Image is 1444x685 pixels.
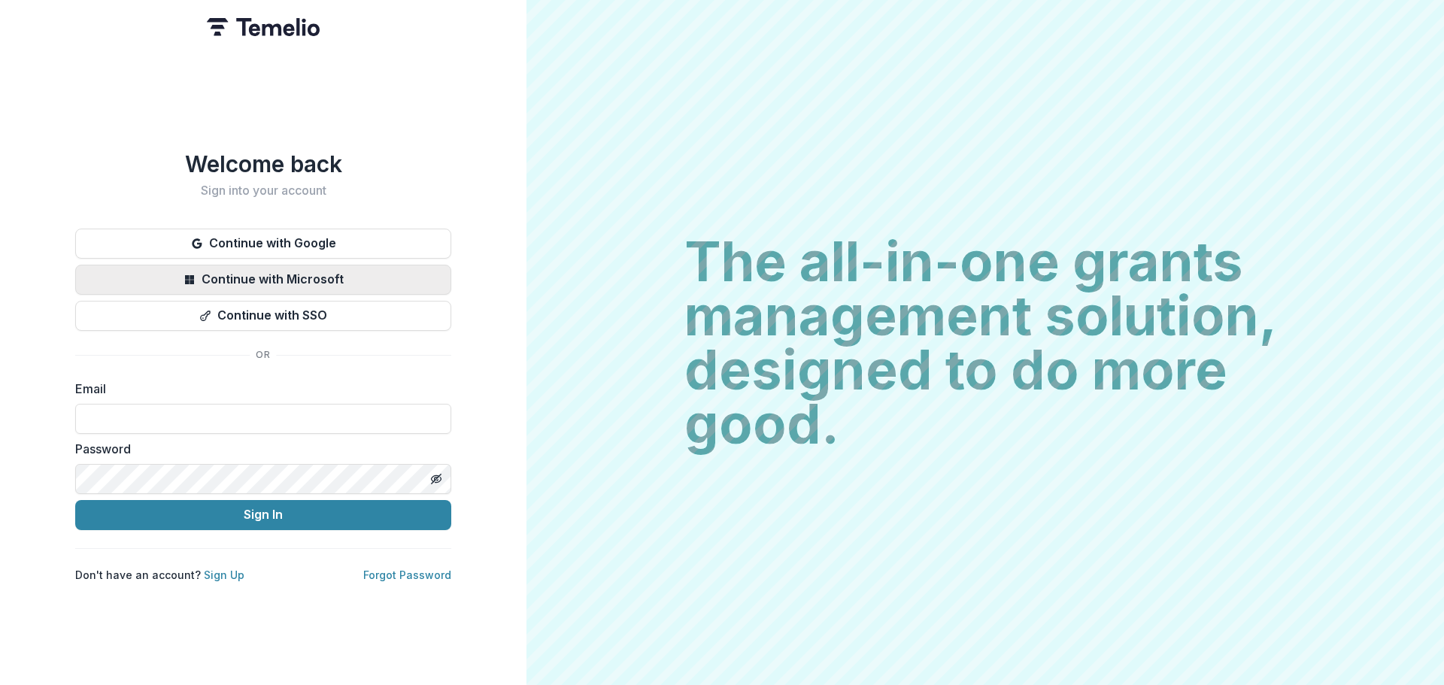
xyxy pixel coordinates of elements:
label: Email [75,380,442,398]
h1: Welcome back [75,150,451,177]
a: Sign Up [204,568,244,581]
button: Continue with SSO [75,301,451,331]
button: Continue with Google [75,229,451,259]
label: Password [75,440,442,458]
img: Temelio [207,18,320,36]
a: Forgot Password [363,568,451,581]
button: Toggle password visibility [424,467,448,491]
p: Don't have an account? [75,567,244,583]
button: Sign In [75,500,451,530]
button: Continue with Microsoft [75,265,451,295]
h2: Sign into your account [75,183,451,198]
